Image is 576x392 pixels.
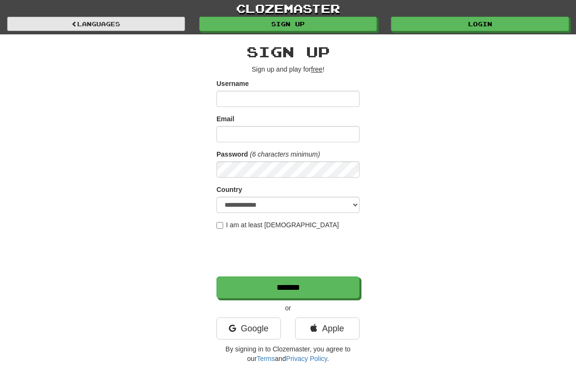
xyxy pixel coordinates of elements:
a: Login [391,17,569,31]
label: Email [216,114,234,124]
p: or [216,303,360,313]
a: Terms [257,355,275,362]
label: Country [216,185,242,194]
p: Sign up and play for ! [216,64,360,74]
a: Google [216,318,281,339]
p: By signing in to Clozemaster, you agree to our and . [216,344,360,363]
h2: Sign up [216,44,360,60]
label: Password [216,149,248,159]
em: (6 characters minimum) [250,150,320,158]
label: Username [216,79,249,88]
a: Privacy Policy [286,355,327,362]
a: Apple [295,318,360,339]
a: Languages [7,17,185,31]
iframe: reCAPTCHA [216,234,361,272]
input: I am at least [DEMOGRAPHIC_DATA] [216,222,223,229]
label: I am at least [DEMOGRAPHIC_DATA] [216,220,339,230]
a: Sign up [199,17,377,31]
u: free [311,65,322,73]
